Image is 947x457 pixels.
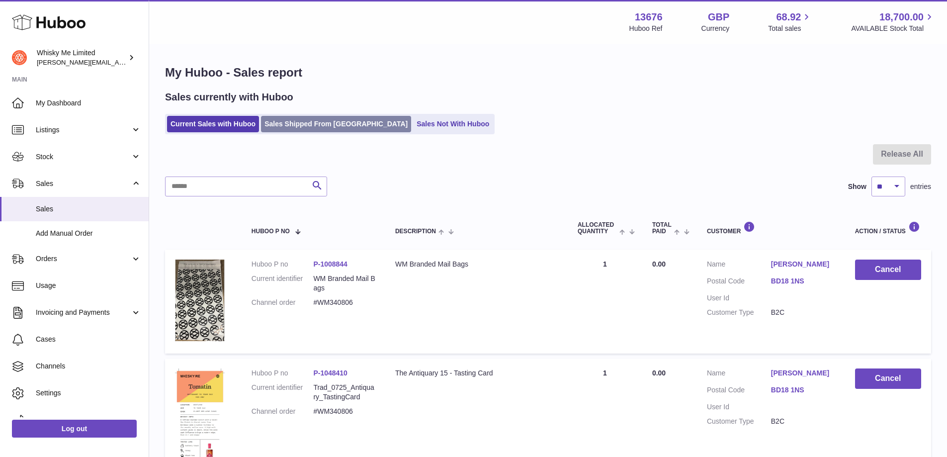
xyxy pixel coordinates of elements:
[252,298,314,307] dt: Channel order
[36,308,131,317] span: Invoicing and Payments
[252,383,314,402] dt: Current identifier
[851,24,935,33] span: AVAILABLE Stock Total
[37,58,199,66] span: [PERSON_NAME][EMAIL_ADDRESS][DOMAIN_NAME]
[707,221,835,235] div: Customer
[652,369,666,377] span: 0.00
[165,65,931,81] h1: My Huboo - Sales report
[12,50,27,65] img: frances@whiskyshop.com
[855,368,921,389] button: Cancel
[855,260,921,280] button: Cancel
[771,260,835,269] a: [PERSON_NAME]
[708,10,729,24] strong: GBP
[36,125,131,135] span: Listings
[252,407,314,416] dt: Channel order
[252,228,290,235] span: Huboo P no
[36,281,141,290] span: Usage
[568,250,642,354] td: 1
[313,369,347,377] a: P-1048410
[313,407,375,416] dd: #WM340806
[652,260,666,268] span: 0.00
[776,10,801,24] span: 68.92
[252,274,314,293] dt: Current identifier
[848,182,866,191] label: Show
[851,10,935,33] a: 18,700.00 AVAILABLE Stock Total
[707,293,771,303] dt: User Id
[855,221,921,235] div: Action / Status
[167,116,259,132] a: Current Sales with Huboo
[771,368,835,378] a: [PERSON_NAME]
[652,222,672,235] span: Total paid
[395,368,558,378] div: The Antiquary 15 - Tasting Card
[175,260,225,341] img: 1725358317.png
[707,385,771,397] dt: Postal Code
[165,91,293,104] h2: Sales currently with Huboo
[36,98,141,108] span: My Dashboard
[707,402,771,412] dt: User Id
[313,260,347,268] a: P-1008844
[36,388,141,398] span: Settings
[707,308,771,317] dt: Customer Type
[707,368,771,380] dt: Name
[707,276,771,288] dt: Postal Code
[36,179,131,188] span: Sales
[36,254,131,264] span: Orders
[36,335,141,344] span: Cases
[771,385,835,395] a: BD18 1NS
[12,420,137,438] a: Log out
[313,383,375,402] dd: Trad_0725_Antiquary_TastingCard
[578,222,617,235] span: ALLOCATED Quantity
[36,229,141,238] span: Add Manual Order
[768,24,812,33] span: Total sales
[771,308,835,317] dd: B2C
[768,10,812,33] a: 68.92 Total sales
[36,152,131,162] span: Stock
[395,260,558,269] div: WM Branded Mail Bags
[313,274,375,293] dd: WM Branded Mail Bags
[261,116,411,132] a: Sales Shipped From [GEOGRAPHIC_DATA]
[36,204,141,214] span: Sales
[701,24,730,33] div: Currency
[36,415,141,425] span: Returns
[252,260,314,269] dt: Huboo P no
[771,276,835,286] a: BD18 1NS
[771,417,835,426] dd: B2C
[36,362,141,371] span: Channels
[635,10,663,24] strong: 13676
[395,228,436,235] span: Description
[879,10,924,24] span: 18,700.00
[37,48,126,67] div: Whisky Me Limited
[413,116,493,132] a: Sales Not With Huboo
[707,417,771,426] dt: Customer Type
[252,368,314,378] dt: Huboo P no
[707,260,771,272] dt: Name
[910,182,931,191] span: entries
[629,24,663,33] div: Huboo Ref
[313,298,375,307] dd: #WM340806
